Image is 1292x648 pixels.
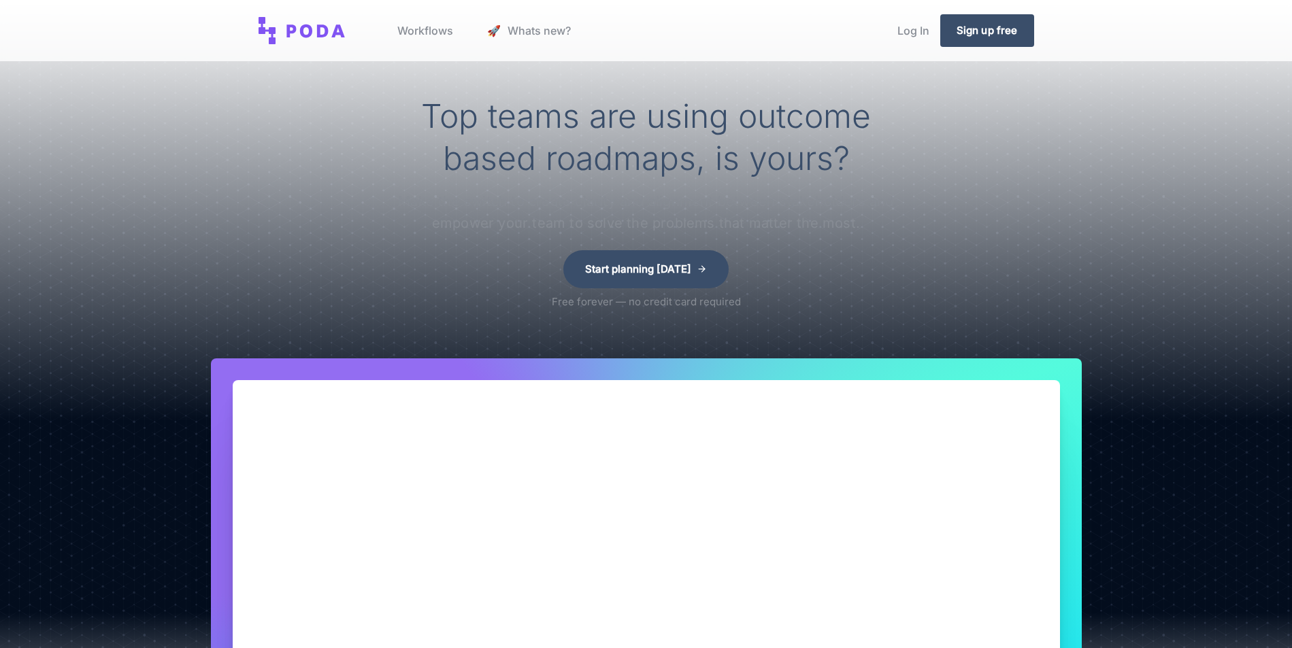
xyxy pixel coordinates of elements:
[374,190,918,234] p: Make the switch to create clarity and alignment between stakeholders and empower your team to sol...
[386,5,464,56] a: Workflows
[563,250,729,288] a: Start planning [DATE]
[887,5,940,56] a: Log In
[940,14,1034,47] a: Sign up free
[421,96,871,178] span: Top teams are using outcome based roadmaps, is yours?
[259,17,346,44] img: Poda: Opportunity solution trees
[476,5,582,56] a: launch Whats new?
[487,20,505,41] span: launch
[552,294,741,310] p: Free forever — no credit card required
